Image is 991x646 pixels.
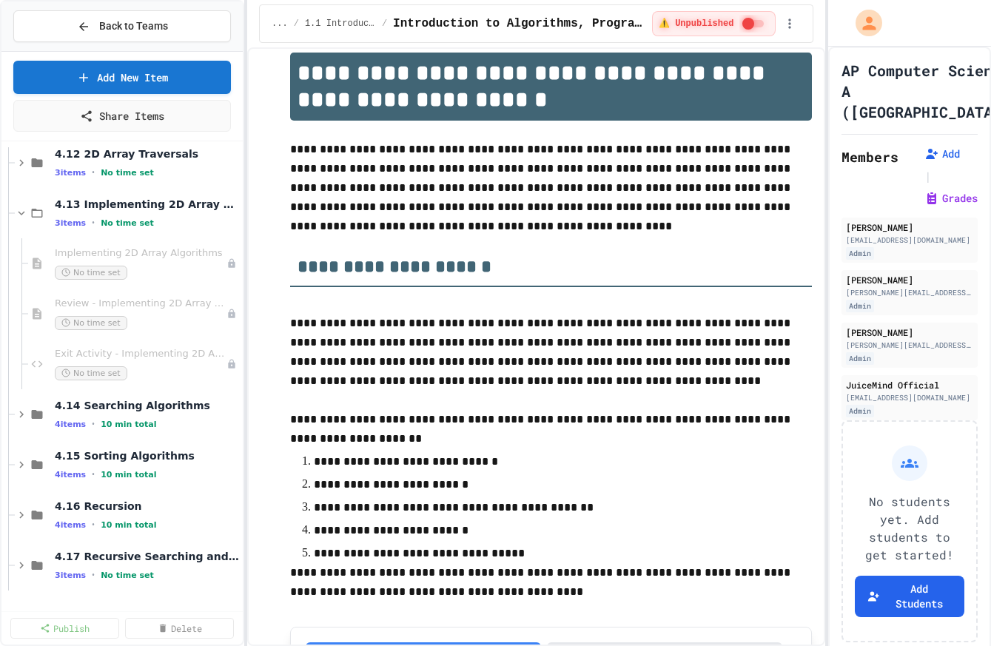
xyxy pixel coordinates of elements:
[55,571,86,580] span: 3 items
[382,18,387,30] span: /
[846,247,874,260] div: Admin
[226,359,237,369] div: Unpublished
[846,326,973,339] div: [PERSON_NAME]
[226,309,237,319] div: Unpublished
[101,571,154,580] span: No time set
[55,449,240,462] span: 4.15 Sorting Algorithms
[55,198,240,211] span: 4.13 Implementing 2D Array Algorithms
[924,191,978,206] button: Grades
[846,221,973,234] div: [PERSON_NAME]
[846,352,874,365] div: Admin
[92,519,95,531] span: •
[101,420,156,429] span: 10 min total
[101,168,154,178] span: No time set
[924,147,960,161] button: Add
[393,15,646,33] span: Introduction to Algorithms, Programming, and Compilers
[55,297,226,310] span: Review - Implementing 2D Array Algorithms
[272,18,288,30] span: ...
[924,167,932,185] span: |
[55,550,240,563] span: 4.17 Recursive Searching and Sorting
[846,287,973,298] div: [PERSON_NAME][EMAIL_ADDRESS][DOMAIN_NAME]
[55,470,86,480] span: 4 items
[55,348,226,360] span: Exit Activity - Implementing 2D Array Algorithms
[840,6,886,40] div: My Account
[55,147,240,161] span: 4.12 2D Array Traversals
[92,468,95,480] span: •
[55,399,240,412] span: 4.14 Searching Algorithms
[101,218,154,228] span: No time set
[13,100,231,132] a: Share Items
[846,405,874,417] div: Admin
[92,418,95,430] span: •
[855,493,964,564] p: No students yet. Add students to get started!
[846,378,973,391] div: JuiceMind Official
[846,340,973,351] div: [PERSON_NAME][EMAIL_ADDRESS][DOMAIN_NAME]
[125,618,234,639] a: Delete
[13,10,231,42] button: Back to Teams
[92,569,95,581] span: •
[846,273,973,286] div: [PERSON_NAME]
[55,247,226,260] span: Implementing 2D Array Algorithms
[55,499,240,513] span: 4.16 Recursion
[294,18,299,30] span: /
[846,392,973,403] div: [EMAIL_ADDRESS][DOMAIN_NAME]
[55,266,127,280] span: No time set
[855,576,964,617] button: Add Students
[13,61,231,94] a: Add New Item
[846,235,973,246] div: [EMAIL_ADDRESS][DOMAIN_NAME]
[846,300,874,312] div: Admin
[652,11,776,36] div: ⚠️ Students cannot see this content! Click the toggle to publish it and make it visible to your c...
[92,217,95,229] span: •
[10,618,119,639] a: Publish
[92,166,95,178] span: •
[55,316,127,330] span: No time set
[101,520,156,530] span: 10 min total
[55,366,127,380] span: No time set
[55,420,86,429] span: 4 items
[41,600,240,613] span: Examples
[55,168,86,178] span: 3 items
[305,18,376,30] span: 1.1 Introduction to Algorithms, Programming, and Compilers
[101,470,156,480] span: 10 min total
[55,218,86,228] span: 3 items
[99,18,168,34] span: Back to Teams
[659,18,733,30] span: ⚠️ Unpublished
[55,520,86,530] span: 4 items
[226,258,237,269] div: Unpublished
[841,147,898,167] h2: Members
